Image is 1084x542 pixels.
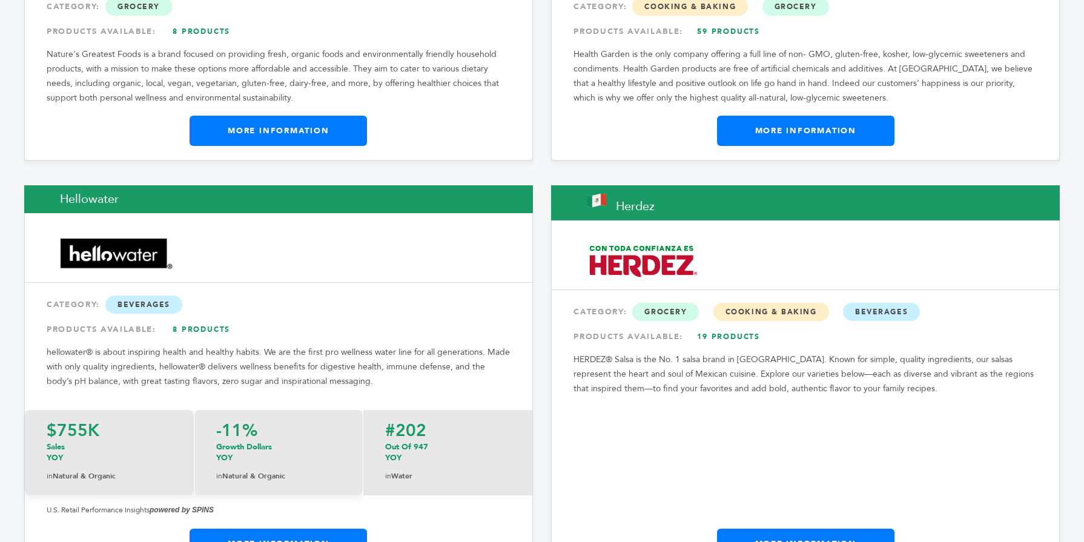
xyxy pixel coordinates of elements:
p: $755K [47,422,172,439]
span: in [216,471,222,481]
span: Beverages [105,296,182,314]
p: Out of 947 [385,441,511,463]
h2: Hellowater [24,185,533,213]
span: YOY [47,452,63,463]
span: Grocery [632,303,699,321]
a: 59 Products [686,21,771,42]
div: PRODUCTS AVAILABLE: [573,21,1037,42]
p: -11% [216,422,341,439]
strong: powered by SPINS [150,506,214,514]
p: Sales [47,441,172,463]
div: PRODUCTS AVAILABLE: [47,21,511,42]
p: Health Garden is the only company offering a full line of non- GMO, gluten-free, kosher, low-glyc... [573,47,1037,105]
p: Natural & Organic [216,469,341,483]
p: HERDEZ® Salsa is the No. 1 salsa brand in [GEOGRAPHIC_DATA]. Known for simple, quality ingredient... [573,352,1037,396]
h2: Herdez [551,185,1060,220]
div: PRODUCTS AVAILABLE: [573,326,1037,348]
a: 19 Products [686,326,771,348]
span: Beverages [843,303,920,321]
img: This brand is from Mexico (MX) [587,194,606,207]
p: Nature's Greatest Foods is a brand focused on providing fresh, organic foods and environmentally ... [47,47,511,105]
img: Herdez [587,241,699,282]
p: Natural & Organic [47,469,172,483]
p: Water [385,469,511,483]
span: Cooking & Baking [713,303,829,321]
p: Growth Dollars [216,441,341,463]
span: in [385,471,391,481]
span: YOY [385,452,402,463]
div: CATEGORY: [47,294,511,316]
p: #202 [385,422,511,439]
span: YOY [216,452,233,463]
div: CATEGORY: [573,301,1037,323]
a: More Information [717,116,894,146]
p: hellowater® is about inspiring health and healthy habits. We are the first pro wellness water lin... [47,345,511,389]
a: 8 Products [159,319,244,340]
img: Hellowater [61,239,173,271]
span: in [47,471,53,481]
p: U.S. Retail Performance Insights [47,503,511,517]
a: More Information [190,116,367,146]
a: 8 Products [159,21,244,42]
div: PRODUCTS AVAILABLE: [47,319,511,340]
